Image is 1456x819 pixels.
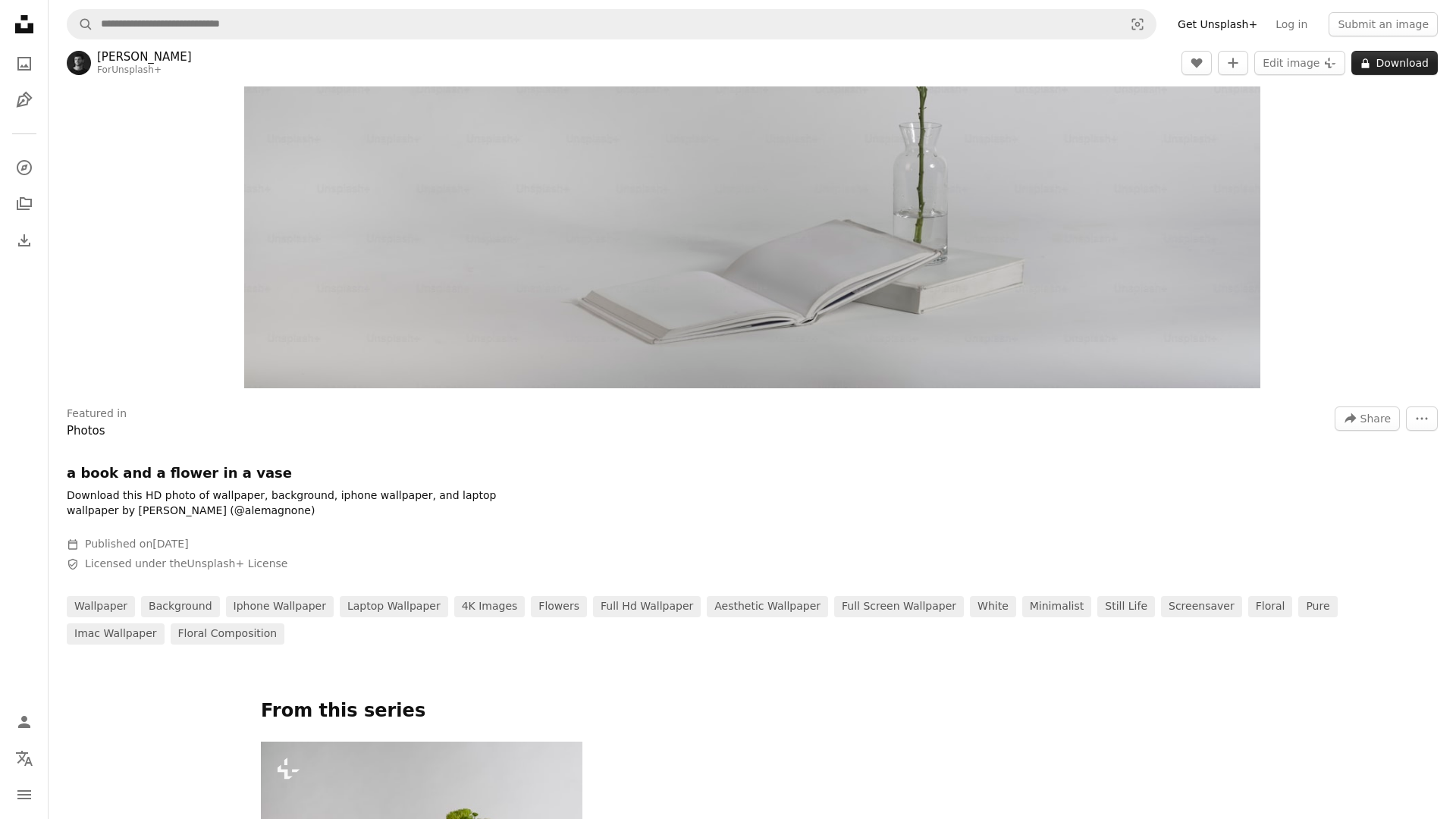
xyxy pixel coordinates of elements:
[1248,596,1293,617] a: floral
[67,623,165,645] a: imac wallpaper
[454,596,526,617] a: 4K Images
[85,538,189,550] span: Published on
[1169,12,1266,36] a: Get Unsplash+
[171,623,285,645] a: floral composition
[707,596,828,617] a: aesthetic wallpaper
[1097,596,1155,617] a: still life
[1266,12,1316,36] a: Log in
[593,596,701,617] a: full hd wallpaper
[261,699,1244,723] p: From this series
[340,596,448,617] a: laptop wallpaper
[226,596,334,617] a: iphone wallpaper
[1360,407,1391,430] span: Share
[97,49,192,64] a: [PERSON_NAME]
[67,51,91,75] img: Go to Alexis Magnone's profile
[67,406,127,422] h3: Featured in
[9,9,39,42] a: Home — Unsplash
[67,596,135,617] a: wallpaper
[970,596,1016,617] a: white
[1218,51,1248,75] button: Add to Collection
[531,596,587,617] a: flowers
[187,557,288,570] a: Unsplash+ License
[1351,51,1438,75] button: Download
[1254,51,1345,75] button: Edit image
[9,743,39,773] button: Language
[152,538,188,550] time: March 1, 2023 at 2:58:50 PM GMT
[1161,596,1242,617] a: screensaver
[1298,596,1337,617] a: pure
[9,780,39,810] button: Menu
[9,707,39,737] a: Log in / Sign up
[9,85,39,115] a: Illustrations
[834,596,964,617] a: full screen wallpaper
[111,64,162,75] a: Unsplash+
[67,424,105,438] a: Photos
[67,10,93,39] button: Search Unsplash
[9,49,39,79] a: Photos
[141,596,220,617] a: background
[67,488,522,519] p: Download this HD photo of wallpaper, background, iphone wallpaper, and laptop wallpaper by [PERSO...
[1181,51,1212,75] button: Like
[85,557,287,572] span: Licensed under the
[1406,406,1438,431] button: More Actions
[67,9,1156,39] form: Find visuals sitewide
[1329,12,1438,36] button: Submit an image
[9,189,39,219] a: Collections
[9,225,39,256] a: Download History
[1119,10,1156,39] button: Visual search
[1022,596,1092,617] a: minimalist
[67,464,522,482] h1: a book and a flower in a vase
[9,152,39,183] a: Explore
[1335,406,1400,431] button: Share this image
[97,64,192,77] div: For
